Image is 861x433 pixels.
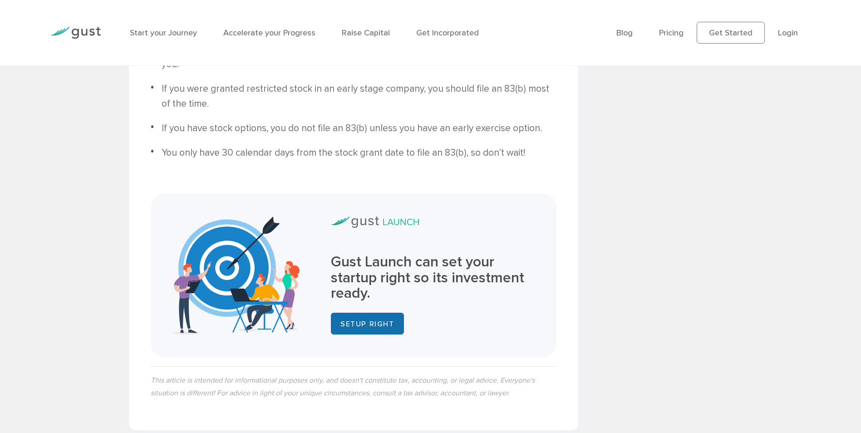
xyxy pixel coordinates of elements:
[151,121,556,136] li: If you have stock options, you do not file an 83(b) unless you have an early exercise option.
[331,313,404,335] a: SETUP RIGHT
[50,27,101,39] img: Gust Logo
[331,254,534,302] h3: Gust Launch can set your startup right so its investment ready.
[778,28,798,38] a: Login
[342,28,390,38] a: Raise Capital
[151,374,556,399] p: This article is intended for informational purposes only, and doesn't constitute tax, accounting,...
[616,28,633,38] a: Blog
[416,28,479,38] a: Get Incorporated
[151,81,556,112] li: If you were granted restricted stock in an early stage company, you should file an 83(b) most of ...
[130,28,197,38] a: Start your Journey
[659,28,684,38] a: Pricing
[223,28,315,38] a: Accelerate your Progress
[151,145,556,161] li: You only have 30 calendar days from the stock grant date to file an 83(b), so don’t wait!
[697,22,765,44] a: Get Started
